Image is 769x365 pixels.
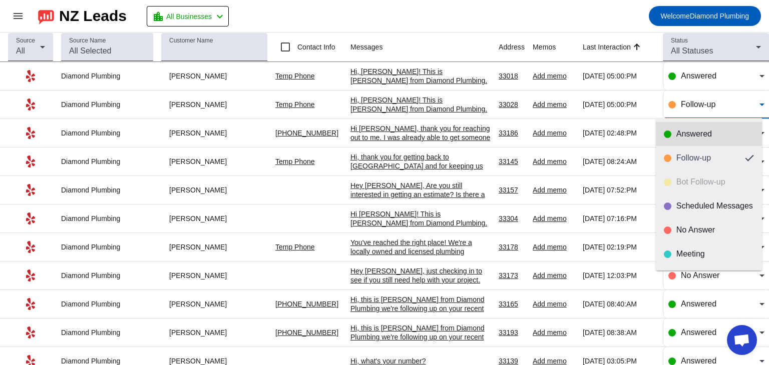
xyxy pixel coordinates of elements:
div: Scheduled Messages [676,201,754,211]
div: Open chat [727,325,757,355]
div: Meeting [676,249,754,259]
div: No Answer [676,225,754,235]
div: Answered [676,129,754,139]
div: Follow-up [676,153,737,163]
